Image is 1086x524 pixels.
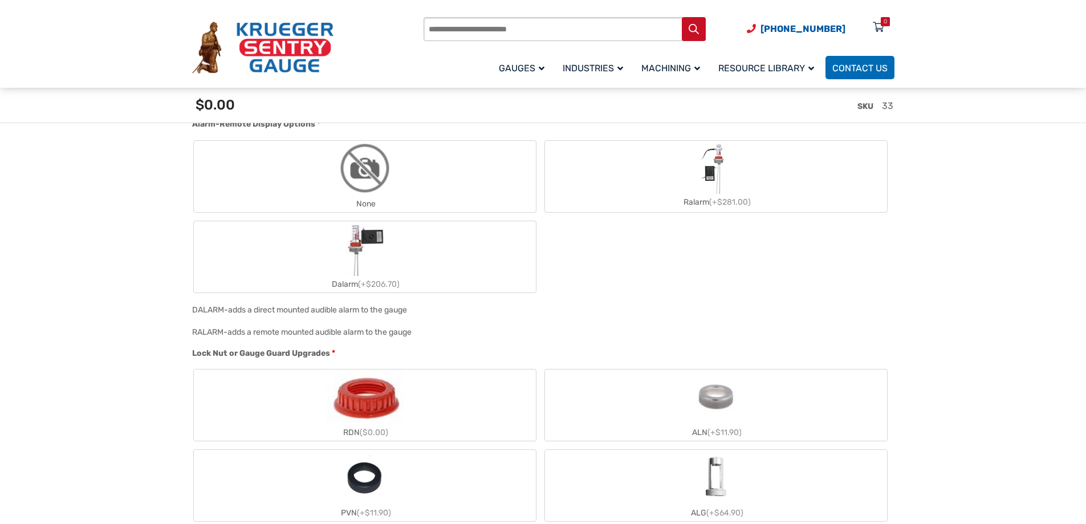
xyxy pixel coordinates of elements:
a: Contact Us [825,56,894,79]
label: Ralarm [545,143,887,210]
div: 0 [884,17,887,26]
div: ALN [545,424,887,441]
a: Industries [556,54,634,81]
label: None [194,141,536,212]
div: Dalarm [194,276,536,293]
span: ($0.00) [360,428,388,437]
div: PVN [194,505,536,521]
span: (+$64.90) [706,508,743,518]
span: Lock Nut or Gauge Guard Upgrades [192,348,330,358]
span: (+$206.70) [358,279,400,289]
label: PVN [194,450,536,521]
span: SKU [857,101,873,111]
span: (+$281.00) [709,197,751,207]
div: adds a direct mounted audible alarm to the gauge [228,305,407,315]
label: ALN [545,369,887,441]
span: DALARM- [192,305,228,315]
div: Ralarm [545,194,887,210]
span: Contact Us [832,63,888,74]
img: Krueger Sentry Gauge [192,22,333,74]
div: None [194,196,536,212]
a: Machining [634,54,711,81]
img: ALN [689,369,743,424]
span: (+$11.90) [707,428,742,437]
label: Dalarm [194,221,536,293]
span: Machining [641,63,700,74]
div: ALG [545,505,887,521]
a: Gauges [492,54,556,81]
span: 33 [882,100,893,111]
abbr: required [332,347,335,359]
label: ALG [545,450,887,521]
div: adds a remote mounted audible alarm to the gauge [227,327,412,337]
a: Resource Library [711,54,825,81]
span: (+$11.90) [357,508,391,518]
span: Gauges [499,63,544,74]
span: Resource Library [718,63,814,74]
span: [PHONE_NUMBER] [760,23,845,34]
span: Industries [563,63,623,74]
a: Phone Number (920) 434-8860 [747,22,845,36]
img: ALG-OF [689,450,743,505]
span: RALARM- [192,327,227,337]
div: RDN [194,424,536,441]
label: RDN [194,369,536,441]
